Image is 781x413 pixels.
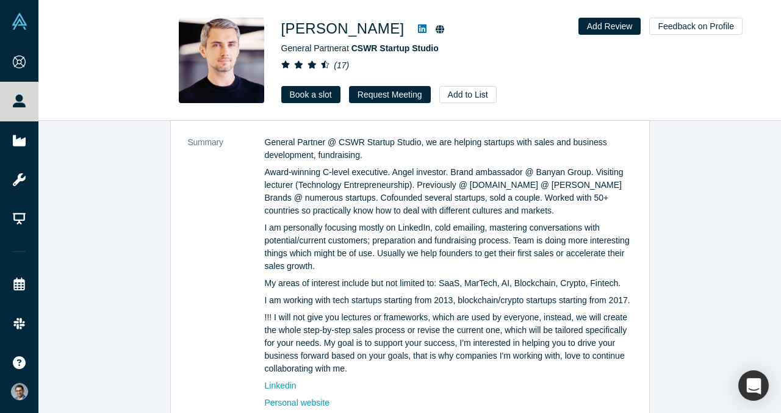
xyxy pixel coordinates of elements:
p: !!! I will not give you lectures or frameworks, which are used by everyone, instead, we will crea... [265,311,632,375]
a: Personal website [265,398,330,408]
button: Add Review [578,18,641,35]
button: Add to List [439,86,497,103]
p: I am personally focusing mostly on LinkedIn, cold emailing, mastering conversations with potentia... [265,221,632,273]
img: VP Singh's Account [11,383,28,400]
button: Feedback on Profile [649,18,743,35]
a: Linkedin [265,381,297,390]
p: Award-winning C-level executive. Angel investor. Brand ambassador @ Banyan Group. Visiting lectur... [265,166,632,217]
p: I am working with tech startups starting from 2013, blockchain/crypto startups starting from 2017. [265,294,632,307]
h1: [PERSON_NAME] [281,18,405,40]
p: My areas of interest include but not limited to: SaaS, MarTech, AI, Blockchain, Crypto, Fintech. [265,277,632,290]
a: CSWR Startup Studio [351,43,439,53]
img: Alexey Ovsyannikov's Profile Image [179,18,264,103]
span: General Partner at [281,43,439,53]
img: Alchemist Vault Logo [11,13,28,30]
a: Book a slot [281,86,340,103]
button: Request Meeting [349,86,431,103]
i: ( 17 ) [334,60,349,70]
p: General Partner @ CSWR Startup Studio, we are helping startups with sales and business developmen... [265,136,632,162]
